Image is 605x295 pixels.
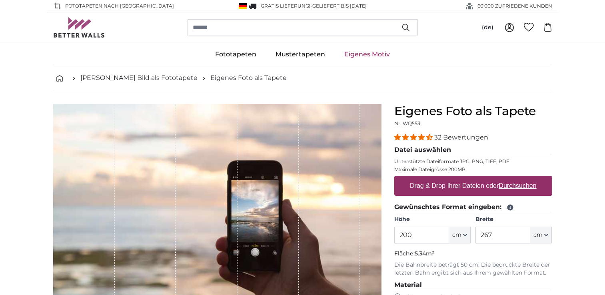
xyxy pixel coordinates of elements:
button: (de) [475,20,500,35]
span: 60'000 ZUFRIEDENE KUNDEN [477,2,552,10]
p: Fläche: [394,250,552,258]
span: cm [533,231,543,239]
span: Geliefert bis [DATE] [312,3,367,9]
label: Breite [475,215,552,223]
span: Fototapeten nach [GEOGRAPHIC_DATA] [65,2,174,10]
a: [PERSON_NAME] Bild als Fototapete [80,73,198,83]
span: 32 Bewertungen [434,134,488,141]
span: cm [452,231,461,239]
nav: breadcrumbs [53,65,552,91]
legend: Datei auswählen [394,145,552,155]
span: Nr. WQ553 [394,120,420,126]
span: 5.34m² [415,250,434,257]
p: Unterstützte Dateiformate JPG, PNG, TIFF, PDF. [394,158,552,165]
span: GRATIS Lieferung! [261,3,310,9]
a: Eigenes Motiv [335,44,399,65]
img: Betterwalls [53,17,105,38]
legend: Gewünschtes Format eingeben: [394,202,552,212]
a: Eigenes Foto als Tapete [210,73,287,83]
p: Die Bahnbreite beträgt 50 cm. Die bedruckte Breite der letzten Bahn ergibt sich aus Ihrem gewählt... [394,261,552,277]
button: cm [449,227,471,243]
a: Mustertapeten [266,44,335,65]
button: cm [530,227,552,243]
p: Maximale Dateigrösse 200MB. [394,166,552,173]
span: 4.31 stars [394,134,434,141]
span: - [310,3,367,9]
label: Höhe [394,215,471,223]
u: Durchsuchen [499,182,536,189]
legend: Material [394,280,552,290]
a: Fototapeten [206,44,266,65]
h1: Eigenes Foto als Tapete [394,104,552,118]
label: Drag & Drop Ihrer Dateien oder [407,178,540,194]
img: Deutschland [239,3,247,9]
